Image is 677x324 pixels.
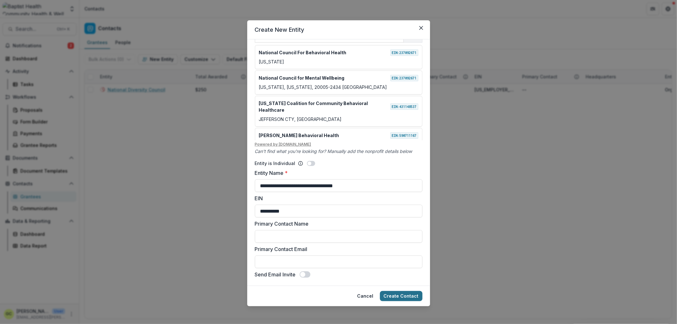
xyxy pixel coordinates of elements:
div: [US_STATE] Coalition for Community Behavioral HealthcareEIN:431148537JEFFERSON CTY, [GEOGRAPHIC_D... [255,96,422,127]
span: EIN: 431148537 [390,103,418,110]
p: [US_STATE], [US_STATE], 20005-2434 [GEOGRAPHIC_DATA] [259,84,387,90]
span: EIN: 237092671 [390,50,418,56]
button: Close [416,23,426,33]
label: EIN [255,195,419,202]
div: [PERSON_NAME] Behavioral HealthEIN:590711167LAUD LAKES, [GEOGRAPHIC_DATA] [255,128,422,152]
p: [US_STATE] [259,58,284,65]
i: Can't find what you're looking for? Manually add the nonprofit details below [255,149,412,154]
span: EIN: 590711167 [390,132,418,139]
div: National Council For Behavioral HealthEIN:237092671[US_STATE] [255,45,422,69]
p: [US_STATE] Coalition for Community Behavioral Healthcare [259,100,388,113]
p: National Council For Behavioral Health [259,49,347,56]
header: Create New Entity [247,20,430,39]
p: JEFFERSON CTY, [GEOGRAPHIC_DATA] [259,116,342,122]
label: Entity Name [255,169,419,177]
button: Create Contact [380,291,422,301]
p: [PERSON_NAME] Behavioral Health [259,132,339,139]
u: Powered by [255,142,422,147]
div: National Council for Mental WellbeingEIN:237092671[US_STATE], [US_STATE], 20005-2434 [GEOGRAPHIC_... [255,70,422,95]
a: [DOMAIN_NAME] [279,142,311,147]
p: National Council for Mental Wellbeing [259,75,345,81]
label: Primary Contact Name [255,220,419,228]
p: Entity is Individual [255,160,295,167]
span: EIN: 237092671 [390,75,418,81]
label: Primary Contact Email [255,245,419,253]
label: Send Email Invite [255,271,296,278]
button: Cancel [354,291,377,301]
